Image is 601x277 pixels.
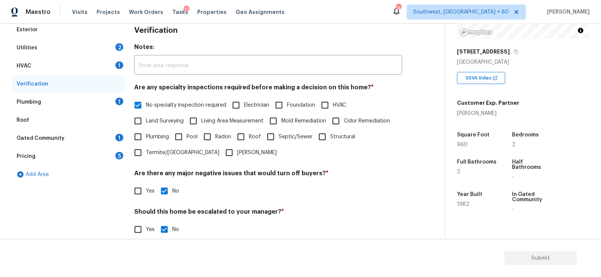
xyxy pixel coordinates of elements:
h5: Full Bathrooms [457,159,497,165]
h4: Notes: [134,43,402,54]
h4: Should this home be escalated to your manager? [134,208,402,219]
span: Foundation [287,101,315,109]
img: Open In New Icon [492,75,498,81]
div: Plumbing [17,98,41,106]
div: Exterior [17,26,38,34]
span: No [172,226,179,234]
span: Visits [72,8,87,16]
span: Roof [249,133,261,141]
span: Southwest, [GEOGRAPHIC_DATA] + 60 [413,8,509,16]
span: Electrician [244,101,269,109]
button: Toggle attribution [576,26,585,35]
span: Pool [187,133,198,141]
h5: Bedrooms [512,132,539,138]
span: Mold Remediation [281,117,326,125]
span: Odor Remediation [344,117,390,125]
span: 2 [457,169,460,174]
span: Properties [197,8,227,16]
span: Structural [330,133,355,141]
h5: Square Foot [457,132,489,138]
span: 960 [457,142,468,147]
div: [PERSON_NAME] [457,110,519,117]
span: Radon [215,133,231,141]
span: SSVA Video [466,74,495,82]
h4: Are there any major negative issues that would turn off buyers? [134,170,402,180]
span: Toggle attribution [578,26,583,35]
span: Termite/[GEOGRAPHIC_DATA] [146,149,219,157]
h5: [STREET_ADDRESS] [457,48,510,55]
div: Utilities [17,44,37,52]
span: Plumbing [146,133,169,141]
span: 1982 [457,202,469,207]
div: 5 [115,152,123,159]
span: - [512,174,514,180]
h5: In Gated Community [512,192,553,202]
div: 748 [396,5,401,12]
h3: Verification [134,27,178,34]
span: No [172,187,179,195]
h5: Year Built [457,192,482,197]
span: Yes [146,187,155,195]
span: Geo Assignments [236,8,285,16]
div: 1 [115,98,123,105]
div: [GEOGRAPHIC_DATA] [457,58,589,66]
span: [PERSON_NAME] [237,149,277,157]
span: Work Orders [129,8,163,16]
span: Maestro [26,8,51,16]
span: Tasks [172,9,188,15]
span: Septic/Sewer [279,133,313,141]
span: [PERSON_NAME] [544,8,590,16]
span: Projects [97,8,120,16]
div: Pricing [17,153,35,160]
span: Living Area Measurement [201,117,264,125]
div: 1 [115,134,123,141]
span: HVAC [333,101,346,109]
div: HVAC [17,62,31,70]
div: Verification [17,80,48,88]
div: Add Area [12,165,125,184]
div: SSVA Video [457,72,505,84]
div: Roof [17,116,29,124]
div: 1 [115,61,123,69]
div: 10 [184,6,190,13]
h5: Half Bathrooms [512,159,553,170]
div: Gated Community [17,135,64,142]
button: Copy Address [513,48,520,55]
input: Enter your response [134,57,402,75]
h5: Customer Exp. Partner [457,99,519,107]
span: Land Surveying [146,117,184,125]
span: 2 [512,142,515,147]
span: Yes [146,226,155,234]
div: 2 [115,43,123,51]
span: - [512,207,514,212]
h4: Are any specialty inspections required before making a decision on this home? [134,84,402,94]
a: Mapbox homepage [459,28,492,37]
span: No specialty inspection required [146,101,226,109]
